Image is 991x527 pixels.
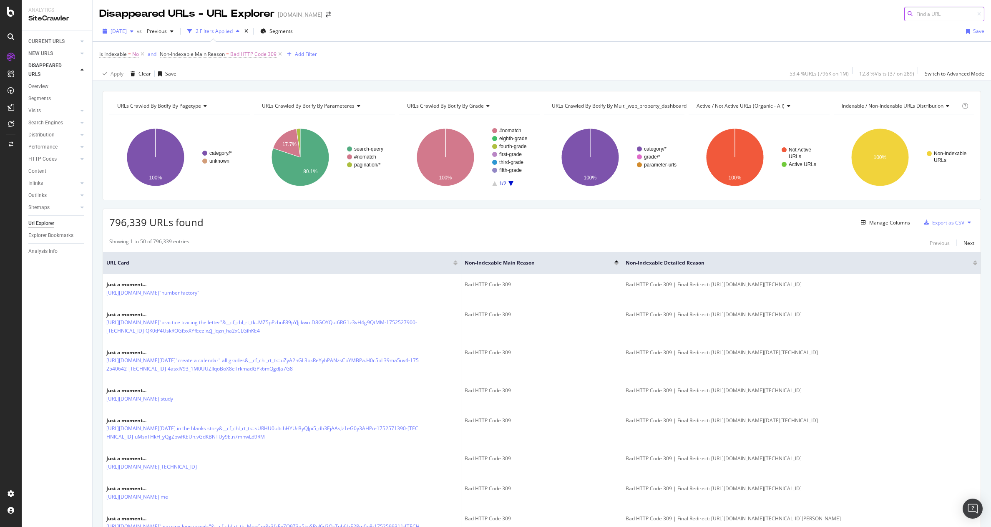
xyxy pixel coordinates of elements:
[695,99,822,113] h4: Active / Not Active URLs
[109,215,204,229] span: 796,339 URLs found
[789,147,811,153] text: Not Active
[28,119,78,127] a: Search Engines
[834,121,973,194] div: A chart.
[209,158,229,164] text: unknown
[106,515,458,522] div: Just a moment...
[28,219,86,228] a: Url Explorer
[859,70,914,77] div: 12.8 % Visits ( 37 on 289 )
[143,28,167,35] span: Previous
[28,106,78,115] a: Visits
[106,395,173,403] a: [URL][DOMAIN_NAME] study
[973,28,984,35] div: Save
[148,50,156,58] button: and
[904,7,984,21] input: Find a URL
[128,50,131,58] span: =
[28,155,57,164] div: HTTP Codes
[99,7,274,21] div: Disappeared URLs - URL Explorer
[465,311,619,318] div: Bad HTTP Code 309
[28,179,43,188] div: Inlinks
[28,37,78,46] a: CURRENT URLS
[697,102,785,109] span: Active / Not Active URLs (organic - all)
[789,161,816,167] text: Active URLs
[106,493,168,501] a: [URL][DOMAIN_NAME] me
[354,146,383,152] text: search-query
[921,216,964,229] button: Export as CSV
[499,151,522,157] text: first-grade
[465,259,602,267] span: Non-Indexable Main Reason
[28,191,78,200] a: Outlinks
[626,455,977,462] div: Bad HTTP Code 309 | Final Redirect: [URL][DOMAIN_NAME][TECHNICAL_ID]
[499,159,523,165] text: third-grade
[28,247,86,256] a: Analysis Info
[165,70,176,77] div: Save
[278,10,322,19] div: [DOMAIN_NAME]
[932,219,964,226] div: Export as CSV
[499,136,528,141] text: eighth-grade
[28,61,78,79] a: DISAPPEARED URLS
[963,25,984,38] button: Save
[28,219,54,228] div: Url Explorer
[405,99,532,113] h4: URLs Crawled By Botify By grade
[407,102,484,109] span: URLs Crawled By Botify By grade
[226,50,229,58] span: =
[106,311,458,318] div: Just a moment...
[465,455,619,462] div: Bad HTTP Code 309
[117,102,201,109] span: URLs Crawled By Botify By pagetype
[544,121,684,194] svg: A chart.
[465,281,619,288] div: Bad HTTP Code 309
[260,99,387,113] h4: URLs Crawled By Botify By parameteres
[282,141,297,147] text: 17.7%
[626,387,977,394] div: Bad HTTP Code 309 | Final Redirect: [URL][DOMAIN_NAME][TECHNICAL_ID]
[934,151,966,156] text: Non-Indexable
[934,157,946,163] text: URLs
[354,154,376,160] text: #nomatch
[109,238,189,248] div: Showing 1 to 50 of 796,339 entries
[921,67,984,81] button: Switch to Advanced Mode
[790,70,849,77] div: 53.4 % URLs ( 796K on 1M )
[963,240,974,247] div: Next
[842,102,943,109] span: Indexable / Non-Indexable URLs distribution
[28,143,78,151] a: Performance
[303,169,317,174] text: 80.1%
[399,121,539,194] svg: A chart.
[254,121,394,194] svg: A chart.
[28,49,53,58] div: NEW URLS
[550,99,699,113] h4: URLs Crawled By Botify By multi_web_property_dashboard
[155,67,176,81] button: Save
[869,219,910,226] div: Manage Columns
[106,259,451,267] span: URL Card
[143,25,177,38] button: Previous
[626,349,977,356] div: Bad HTTP Code 309 | Final Redirect: [URL][DOMAIN_NAME][DATE][TECHNICAL_ID]
[963,238,974,248] button: Next
[28,61,70,79] div: DISAPPEARED URLS
[465,417,619,424] div: Bad HTTP Code 309
[626,311,977,318] div: Bad HTTP Code 309 | Final Redirect: [URL][DOMAIN_NAME][TECHNICAL_ID]
[689,121,828,194] svg: A chart.
[28,14,86,23] div: SiteCrawler
[626,259,961,267] span: Non-Indexable Detailed Reason
[28,167,86,176] a: Content
[28,231,73,240] div: Explorer Bookmarks
[584,175,596,181] text: 100%
[499,144,527,149] text: fourth-grade
[930,240,950,247] div: Previous
[138,70,151,77] div: Clear
[28,7,86,14] div: Analytics
[106,349,458,356] div: Just a moment...
[127,67,151,81] button: Clear
[184,25,243,38] button: 2 Filters Applied
[28,106,41,115] div: Visits
[28,203,50,212] div: Sitemaps
[28,247,58,256] div: Analysis Info
[626,417,977,424] div: Bad HTTP Code 309 | Final Redirect: [URL][DOMAIN_NAME][DATE][TECHNICAL_ID]
[106,387,209,394] div: Just a moment...
[106,318,421,335] a: [URL][DOMAIN_NAME]"practice tracing the letter"&__cf_chl_rt_tk=MZ5pPzbuF89pYJjikwrcD8GOYQut6RG1z3...
[28,131,55,139] div: Distribution
[626,515,977,522] div: Bad HTTP Code 309 | Final Redirect: [URL][DOMAIN_NAME][TECHNICAL_ID][PERSON_NAME]
[137,28,143,35] span: vs
[326,12,331,18] div: arrow-right-arrow-left
[28,119,63,127] div: Search Engines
